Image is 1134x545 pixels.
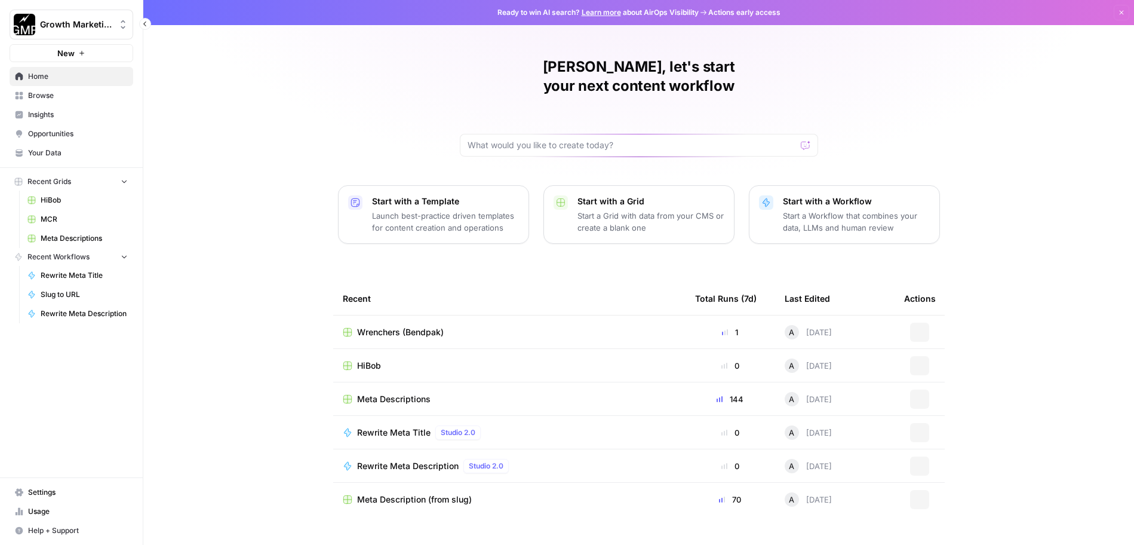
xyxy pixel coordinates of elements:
[10,248,133,266] button: Recent Workflows
[695,494,766,506] div: 70
[57,47,75,59] span: New
[22,210,133,229] a: MCR
[10,502,133,521] a: Usage
[41,308,128,319] span: Rewrite Meta Description
[785,359,832,373] div: [DATE]
[10,10,133,39] button: Workspace: Growth Marketing Pro
[357,326,444,338] span: Wrenchers (Bendpak)
[343,360,676,372] a: HiBob
[10,105,133,124] a: Insights
[28,90,128,101] span: Browse
[789,460,794,472] span: A
[22,285,133,304] a: Slug to URL
[357,393,431,405] span: Meta Descriptions
[41,233,128,244] span: Meta Descriptions
[577,210,724,234] p: Start a Grid with data from your CMS or create a blank one
[785,392,832,406] div: [DATE]
[372,195,519,207] p: Start with a Template
[695,282,757,315] div: Total Runs (7d)
[22,304,133,323] a: Rewrite Meta Description
[10,124,133,143] a: Opportunities
[441,427,475,438] span: Studio 2.0
[28,148,128,158] span: Your Data
[783,210,930,234] p: Start a Workflow that combines your data, LLMs and human review
[14,14,35,35] img: Growth Marketing Pro Logo
[789,360,794,372] span: A
[785,282,830,315] div: Last Edited
[41,270,128,281] span: Rewrite Meta Title
[27,252,90,262] span: Recent Workflows
[357,460,459,472] span: Rewrite Meta Description
[785,492,832,507] div: [DATE]
[10,67,133,86] a: Home
[10,521,133,540] button: Help + Support
[10,173,133,191] button: Recent Grids
[338,185,529,244] button: Start with a TemplateLaunch best-practice driven templates for content creation and operations
[785,425,832,440] div: [DATE]
[41,289,128,300] span: Slug to URL
[785,325,832,339] div: [DATE]
[357,360,381,372] span: HiBob
[460,57,818,96] h1: [PERSON_NAME], let's start your next content workflow
[372,210,519,234] p: Launch best-practice driven templates for content creation and operations
[28,128,128,139] span: Opportunities
[783,195,930,207] p: Start with a Workflow
[28,525,128,536] span: Help + Support
[695,360,766,372] div: 0
[543,185,735,244] button: Start with a GridStart a Grid with data from your CMS or create a blank one
[695,326,766,338] div: 1
[789,427,794,439] span: A
[10,86,133,105] a: Browse
[343,425,676,440] a: Rewrite Meta TitleStudio 2.0
[10,44,133,62] button: New
[469,461,503,471] span: Studio 2.0
[10,143,133,163] a: Your Data
[695,393,766,405] div: 144
[785,459,832,473] div: [DATE]
[343,282,676,315] div: Recent
[28,71,128,82] span: Home
[28,506,128,517] span: Usage
[708,7,780,18] span: Actions early access
[40,19,112,30] span: Growth Marketing Pro
[904,282,936,315] div: Actions
[577,195,724,207] p: Start with a Grid
[27,176,71,187] span: Recent Grids
[497,7,699,18] span: Ready to win AI search? about AirOps Visibility
[10,483,133,502] a: Settings
[695,460,766,472] div: 0
[789,494,794,506] span: A
[343,326,676,338] a: Wrenchers (Bendpak)
[41,195,128,206] span: HiBob
[22,191,133,210] a: HiBob
[41,214,128,225] span: MCR
[582,8,621,17] a: Learn more
[28,109,128,120] span: Insights
[343,494,676,506] a: Meta Description (from slug)
[789,326,794,338] span: A
[22,229,133,248] a: Meta Descriptions
[343,393,676,405] a: Meta Descriptions
[695,427,766,439] div: 0
[468,139,796,151] input: What would you like to create today?
[22,266,133,285] a: Rewrite Meta Title
[343,459,676,473] a: Rewrite Meta DescriptionStudio 2.0
[357,427,431,439] span: Rewrite Meta Title
[789,393,794,405] span: A
[357,494,472,506] span: Meta Description (from slug)
[749,185,940,244] button: Start with a WorkflowStart a Workflow that combines your data, LLMs and human review
[28,487,128,498] span: Settings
